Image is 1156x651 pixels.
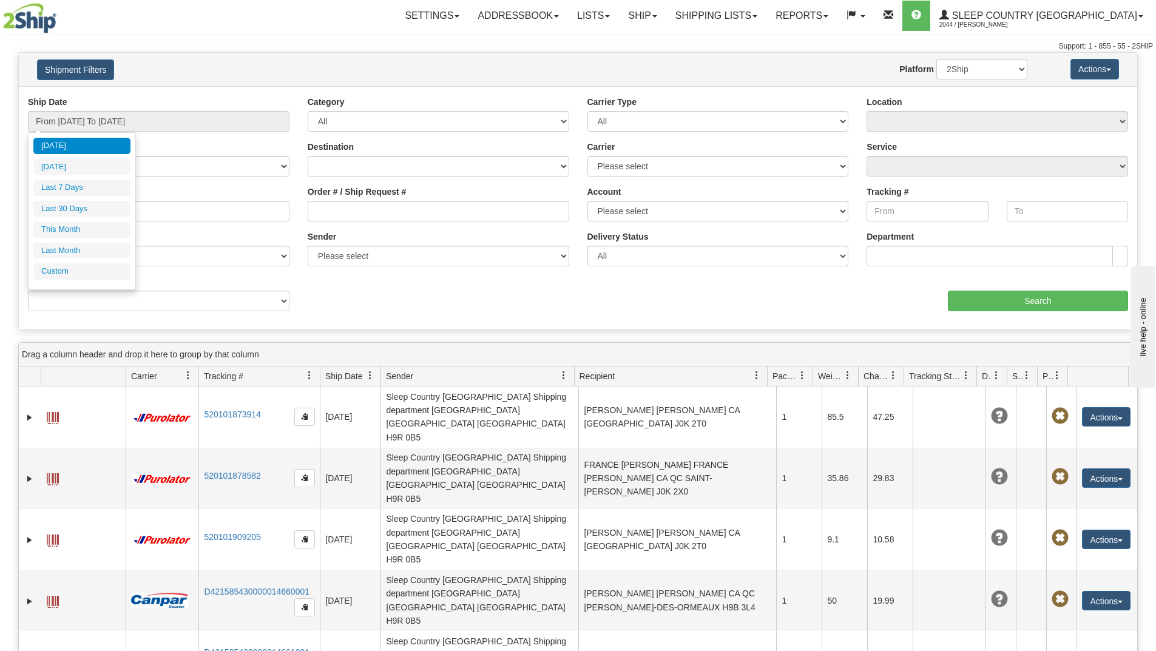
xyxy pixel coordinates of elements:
[360,365,380,386] a: Ship Date filter column settings
[956,365,976,386] a: Tracking Status filter column settings
[1007,201,1128,221] input: To
[308,141,354,153] label: Destination
[204,532,260,542] a: 520101909205
[578,448,776,509] td: FRANCE [PERSON_NAME] FRANCE [PERSON_NAME] CA QC SAINT-[PERSON_NAME] J0K 2X0
[320,570,380,631] td: [DATE]
[204,370,243,382] span: Tracking #
[1052,468,1069,485] span: Pickup Not Assigned
[204,587,309,596] a: D421585430000014660001
[867,231,914,243] label: Department
[619,1,666,31] a: Ship
[986,365,1007,386] a: Delivery Status filter column settings
[24,534,36,546] a: Expand
[33,263,130,280] li: Custom
[930,1,1152,31] a: Sleep Country [GEOGRAPHIC_DATA] 2044 / [PERSON_NAME]
[949,10,1137,21] span: Sleep Country [GEOGRAPHIC_DATA]
[33,243,130,259] li: Last Month
[587,141,615,153] label: Carrier
[818,370,843,382] span: Weight
[553,365,574,386] a: Sender filter column settings
[580,370,615,382] span: Recipient
[294,469,315,487] button: Copy to clipboard
[3,41,1153,52] div: Support: 1 - 855 - 55 - 2SHIP
[587,186,621,198] label: Account
[131,536,193,545] img: 11 - Purolator
[24,473,36,485] a: Expand
[47,406,59,426] a: Label
[883,365,904,386] a: Charge filter column settings
[24,411,36,423] a: Expand
[308,186,407,198] label: Order # / Ship Request #
[1128,263,1155,387] iframe: chat widget
[294,408,315,426] button: Copy to clipboard
[1082,591,1131,610] button: Actions
[24,595,36,607] a: Expand
[568,1,619,31] a: Lists
[386,370,413,382] span: Sender
[33,159,130,175] li: [DATE]
[131,474,193,484] img: 11 - Purolator
[867,386,913,448] td: 47.25
[299,365,320,386] a: Tracking # filter column settings
[776,509,822,570] td: 1
[396,1,468,31] a: Settings
[982,370,992,382] span: Delivery Status
[837,365,858,386] a: Weight filter column settings
[28,96,67,108] label: Ship Date
[47,529,59,548] a: Label
[131,593,188,608] img: 14 - Canpar
[792,365,813,386] a: Packages filter column settings
[33,221,130,238] li: This Month
[47,468,59,487] a: Label
[867,186,908,198] label: Tracking #
[948,291,1128,311] input: Search
[939,19,1030,31] span: 2044 / [PERSON_NAME]
[776,386,822,448] td: 1
[47,590,59,610] a: Label
[1070,59,1119,79] button: Actions
[776,570,822,631] td: 1
[1012,370,1022,382] span: Shipment Issues
[867,570,913,631] td: 19.99
[294,530,315,548] button: Copy to clipboard
[666,1,766,31] a: Shipping lists
[320,509,380,570] td: [DATE]
[308,96,345,108] label: Category
[33,201,130,217] li: Last 30 Days
[822,386,867,448] td: 85.5
[864,370,889,382] span: Charge
[1016,365,1037,386] a: Shipment Issues filter column settings
[468,1,568,31] a: Addressbook
[1043,370,1053,382] span: Pickup Status
[131,370,157,382] span: Carrier
[899,63,934,75] label: Platform
[131,413,193,422] img: 11 - Purolator
[33,180,130,196] li: Last 7 Days
[1082,468,1131,488] button: Actions
[204,471,260,481] a: 520101878582
[772,370,798,382] span: Packages
[766,1,837,31] a: Reports
[1082,407,1131,427] button: Actions
[308,231,336,243] label: Sender
[1047,365,1067,386] a: Pickup Status filter column settings
[1082,530,1131,549] button: Actions
[991,408,1008,425] span: Unknown
[578,386,776,448] td: [PERSON_NAME] [PERSON_NAME] CA [GEOGRAPHIC_DATA] J0K 2T0
[578,509,776,570] td: [PERSON_NAME] [PERSON_NAME] CA [GEOGRAPHIC_DATA] J0K 2T0
[380,509,578,570] td: Sleep Country [GEOGRAPHIC_DATA] Shipping department [GEOGRAPHIC_DATA] [GEOGRAPHIC_DATA] [GEOGRAPH...
[294,598,315,616] button: Copy to clipboard
[204,410,260,419] a: 520101873914
[587,96,637,108] label: Carrier Type
[867,141,897,153] label: Service
[1052,408,1069,425] span: Pickup Not Assigned
[37,59,114,80] button: Shipment Filters
[178,365,198,386] a: Carrier filter column settings
[320,448,380,509] td: [DATE]
[1052,530,1069,547] span: Pickup Not Assigned
[909,370,962,382] span: Tracking Status
[19,343,1137,366] div: grid grouping header
[320,386,380,448] td: [DATE]
[380,386,578,448] td: Sleep Country [GEOGRAPHIC_DATA] Shipping department [GEOGRAPHIC_DATA] [GEOGRAPHIC_DATA] [GEOGRAPH...
[991,591,1008,608] span: Unknown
